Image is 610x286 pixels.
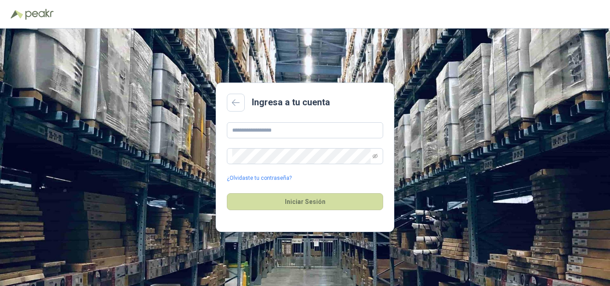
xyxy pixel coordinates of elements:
button: Iniciar Sesión [227,193,383,210]
img: Logo [11,10,23,19]
a: ¿Olvidaste tu contraseña? [227,174,292,182]
span: eye-invisible [372,153,378,159]
img: Peakr [25,9,54,20]
h2: Ingresa a tu cuenta [252,95,330,109]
